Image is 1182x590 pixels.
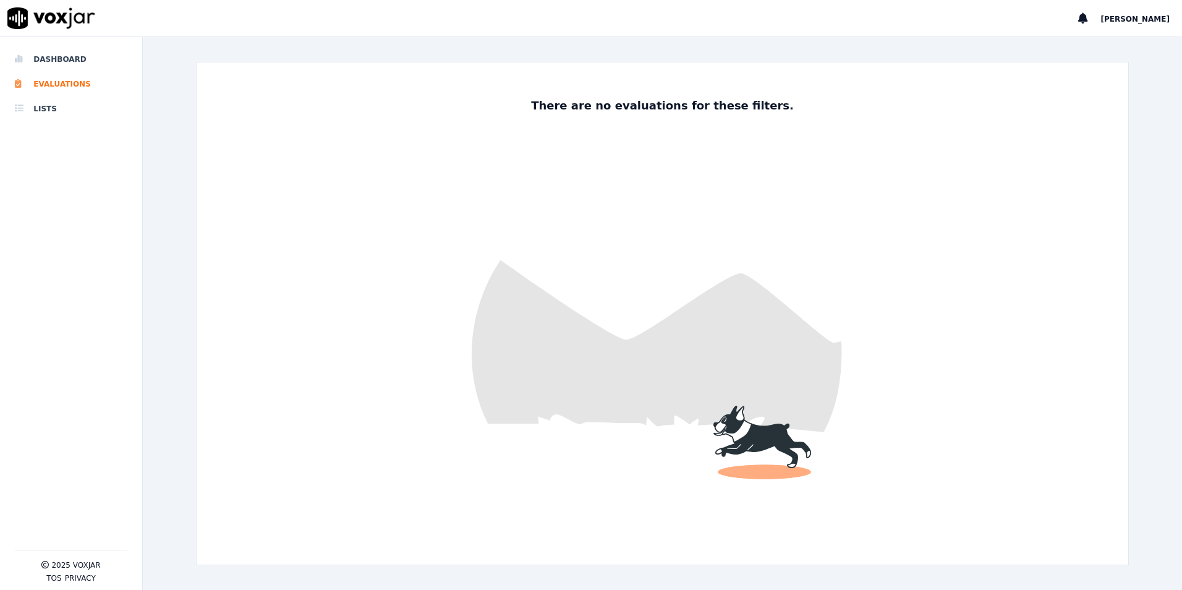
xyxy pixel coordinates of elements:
button: TOS [46,573,61,583]
button: [PERSON_NAME] [1100,11,1182,26]
p: There are no evaluations for these filters. [526,97,799,114]
p: 2025 Voxjar [51,560,100,570]
a: Lists [15,96,127,121]
img: voxjar logo [7,7,95,29]
button: Privacy [65,573,96,583]
a: Dashboard [15,47,127,72]
img: fun dog [197,62,1128,565]
a: Evaluations [15,72,127,96]
span: [PERSON_NAME] [1100,15,1170,24]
